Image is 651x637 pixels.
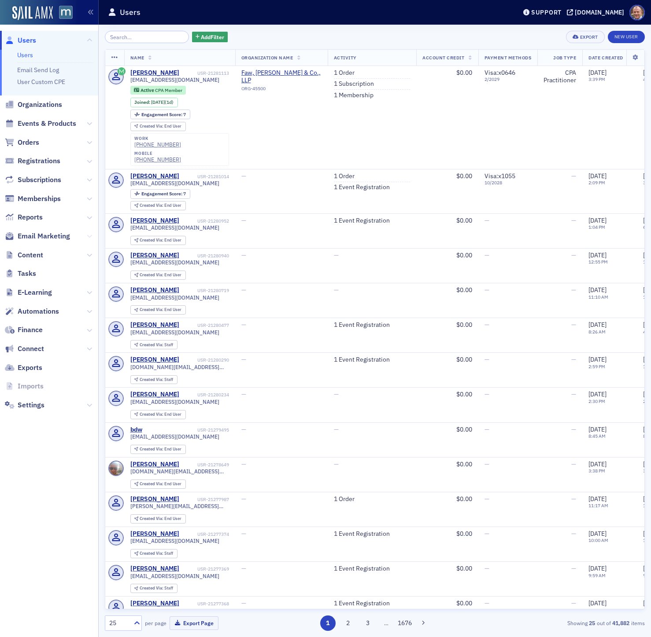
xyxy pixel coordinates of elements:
span: [DATE] [588,251,607,259]
span: [EMAIL_ADDRESS][DOMAIN_NAME] [130,224,219,231]
h1: Users [120,7,141,18]
a: Connect [5,344,44,354]
span: — [571,530,576,538]
span: Account Credit [422,55,464,61]
a: 1 Event Registration [334,530,390,538]
span: $0.00 [456,599,472,607]
a: 1 Event Registration [334,600,390,608]
div: [PHONE_NUMBER] [134,156,181,163]
time: 2:09 PM [588,179,605,186]
span: Active [141,87,155,93]
span: Created Via : [140,446,164,452]
button: [DOMAIN_NAME] [567,9,627,15]
time: 12:55 PM [588,259,608,265]
button: Export Page [170,616,218,630]
span: — [571,321,576,329]
span: — [571,172,576,180]
span: — [241,564,246,572]
span: [EMAIL_ADDRESS][DOMAIN_NAME] [130,180,219,187]
div: Showing out of items [471,619,645,627]
span: [EMAIL_ADDRESS][DOMAIN_NAME] [130,538,219,544]
span: — [485,355,489,363]
div: 7 [141,191,186,196]
a: [PERSON_NAME] [130,286,179,294]
span: $0.00 [456,69,472,77]
a: [PERSON_NAME] [130,321,179,329]
span: Created Via : [140,272,164,278]
div: Created Via: End User [130,271,186,280]
div: Created Via: Staff [130,584,178,593]
a: Settings [5,400,44,410]
div: End User [140,308,181,312]
div: mobile [134,151,181,156]
div: USR-21277369 [181,566,229,572]
span: Exports [18,363,42,373]
span: [PERSON_NAME][EMAIL_ADDRESS][DOMAIN_NAME] [130,503,229,509]
span: [DATE] [588,390,607,398]
a: Memberships [5,194,61,204]
time: 1:04 PM [588,224,605,230]
span: Name [130,55,144,61]
a: Subscriptions [5,175,61,185]
div: Created Via: Staff [130,549,178,558]
button: 2 [340,615,355,631]
time: 2:30 PM [588,398,605,404]
span: — [241,390,246,398]
span: — [241,251,246,259]
span: Created Via : [140,202,164,208]
span: — [334,251,339,259]
span: Events & Products [18,119,76,128]
img: SailAMX [12,6,53,20]
span: $0.00 [456,321,472,329]
span: $0.00 [456,355,472,363]
span: $0.00 [456,390,472,398]
span: Job Type [553,55,576,61]
span: Activity [334,55,357,61]
div: Created Via: End User [130,480,186,489]
div: work [134,136,181,141]
span: — [241,286,246,294]
span: Automations [18,307,59,316]
span: [DATE] [588,460,607,468]
span: Organizations [18,100,62,110]
span: — [241,460,246,468]
div: [PERSON_NAME] [130,252,179,260]
span: Created Via : [140,481,164,487]
a: 1 Subscription [334,80,374,88]
span: Visa : x0646 [485,69,515,77]
strong: 25 [588,619,597,627]
span: Created Via : [140,411,164,417]
a: [PERSON_NAME] [130,172,179,180]
div: Engagement Score: 7 [130,110,190,119]
span: — [571,216,576,224]
span: Tasks [18,269,36,278]
span: Content [18,250,43,260]
span: Created Via : [140,307,164,312]
div: [PERSON_NAME] [130,495,179,503]
time: 9:59 AM [588,572,606,578]
a: bdw [130,426,142,434]
span: [DOMAIN_NAME][EMAIL_ADDRESS][DOMAIN_NAME] [130,364,229,370]
span: Connect [18,344,44,354]
span: Visa : x1055 [485,172,515,180]
span: — [485,530,489,538]
a: Users [5,36,36,45]
span: [DATE] [588,564,607,572]
time: 8:45 AM [588,433,606,439]
span: Users [18,36,36,45]
a: Finance [5,325,43,335]
span: — [485,216,489,224]
span: Engagement Score : [141,111,183,117]
div: Created Via: Staff [130,340,178,349]
a: [PERSON_NAME] [130,461,179,469]
span: Faw, Casson & Co., LLP [241,69,322,84]
div: Active: Active: CPA Member [130,86,186,95]
span: — [571,425,576,433]
a: User Custom CPE [17,78,65,86]
a: [PERSON_NAME] [130,217,179,225]
span: Created Via : [140,237,164,243]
